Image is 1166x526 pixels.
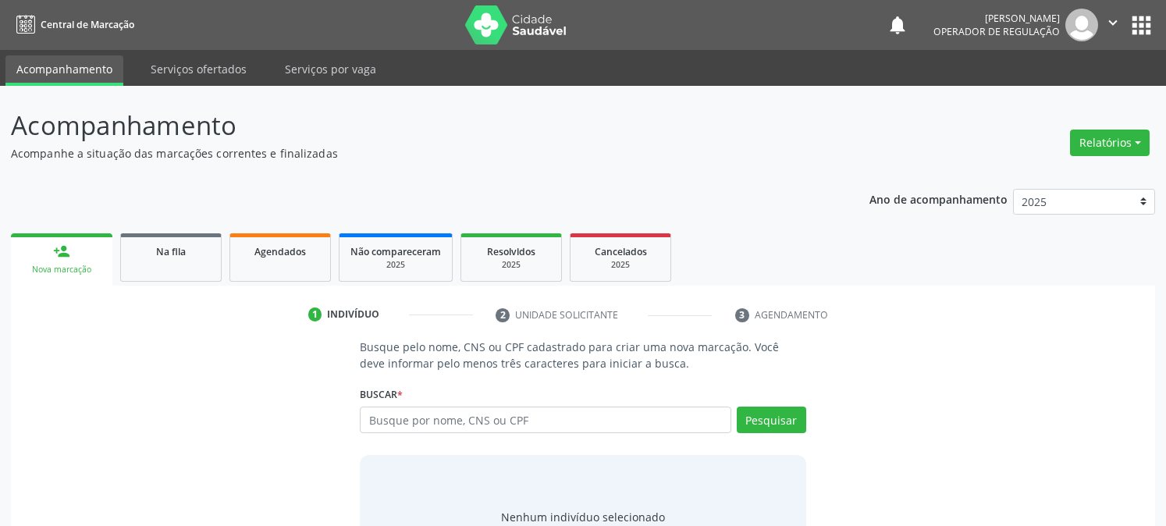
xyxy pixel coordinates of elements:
[11,12,134,37] a: Central de Marcação
[869,189,1008,208] p: Ano de acompanhamento
[360,382,403,407] label: Buscar
[887,14,908,36] button: notifications
[1128,12,1155,39] button: apps
[327,307,379,322] div: Indivíduo
[140,55,258,83] a: Serviços ofertados
[360,407,731,433] input: Busque por nome, CNS ou CPF
[22,264,101,275] div: Nova marcação
[308,307,322,322] div: 1
[350,245,441,258] span: Não compareceram
[350,259,441,271] div: 2025
[11,106,812,145] p: Acompanhamento
[360,339,805,371] p: Busque pelo nome, CNS ou CPF cadastrado para criar uma nova marcação. Você deve informar pelo men...
[274,55,387,83] a: Serviços por vaga
[1104,14,1122,31] i: 
[41,18,134,31] span: Central de Marcação
[501,509,665,525] div: Nenhum indivíduo selecionado
[1065,9,1098,41] img: img
[156,245,186,258] span: Na fila
[1098,9,1128,41] button: 
[5,55,123,86] a: Acompanhamento
[472,259,550,271] div: 2025
[53,243,70,260] div: person_add
[933,12,1060,25] div: [PERSON_NAME]
[1070,130,1150,156] button: Relatórios
[737,407,806,433] button: Pesquisar
[254,245,306,258] span: Agendados
[595,245,647,258] span: Cancelados
[933,25,1060,38] span: Operador de regulação
[581,259,659,271] div: 2025
[487,245,535,258] span: Resolvidos
[11,145,812,162] p: Acompanhe a situação das marcações correntes e finalizadas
